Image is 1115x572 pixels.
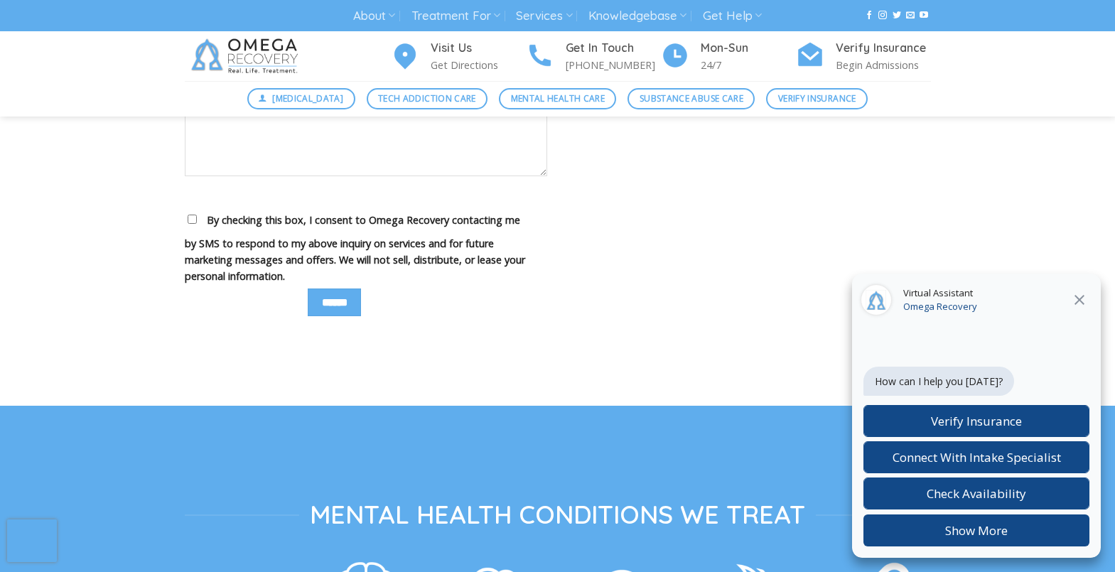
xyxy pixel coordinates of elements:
span: Mental Health Care [511,92,605,105]
a: Send us an email [906,11,915,21]
span: Verify Insurance [778,92,856,105]
a: Get Help [703,3,762,29]
span: [MEDICAL_DATA] [272,92,343,105]
h4: Mon-Sun [701,39,796,58]
a: Substance Abuse Care [627,88,755,109]
p: [PHONE_NUMBER] [566,57,661,73]
a: Knowledgebase [588,3,686,29]
a: Visit Us Get Directions [391,39,526,74]
label: Your message (optional) [185,75,547,186]
span: Substance Abuse Care [640,92,743,105]
span: Tech Addiction Care [378,92,476,105]
img: Omega Recovery [185,31,309,81]
h4: Get In Touch [566,39,661,58]
a: About [353,3,395,29]
a: Mental Health Care [499,88,616,109]
p: 24/7 [701,57,796,73]
a: Tech Addiction Care [367,88,488,109]
a: Treatment For [411,3,500,29]
p: Begin Admissions [836,57,931,73]
a: Get In Touch [PHONE_NUMBER] [526,39,661,74]
a: Follow on Instagram [878,11,887,21]
p: Get Directions [431,57,526,73]
a: Services [516,3,572,29]
a: [MEDICAL_DATA] [247,88,355,109]
h4: Visit Us [431,39,526,58]
a: Follow on Facebook [865,11,873,21]
a: Follow on Twitter [893,11,901,21]
a: Follow on YouTube [920,11,928,21]
a: Verify Insurance [766,88,868,109]
textarea: Your message (optional) [185,91,547,176]
span: By checking this box, I consent to Omega Recovery contacting me by SMS to respond to my above inq... [185,213,525,283]
a: Verify Insurance Begin Admissions [796,39,931,74]
h4: Verify Insurance [836,39,931,58]
span: Mental Health Conditions We Treat [310,498,805,531]
input: By checking this box, I consent to Omega Recovery contacting me by SMS to respond to my above inq... [188,215,197,224]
